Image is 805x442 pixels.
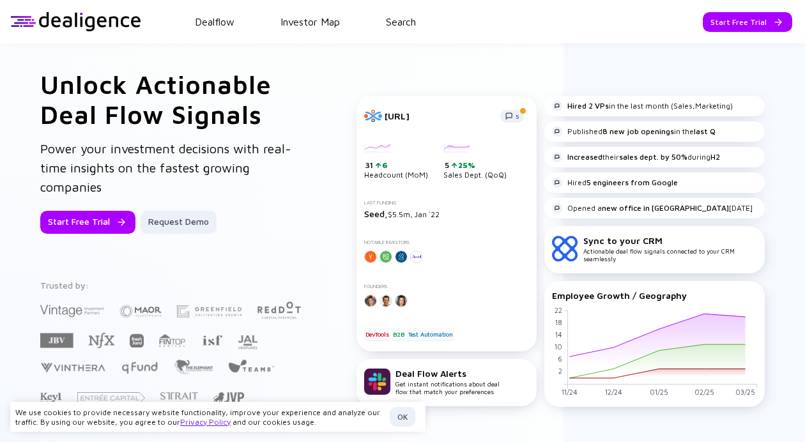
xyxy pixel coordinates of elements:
[407,328,454,340] div: Test Automation
[735,388,755,396] tspan: 03/25
[174,360,213,374] img: The Elephant
[365,160,428,171] div: 31
[238,335,257,349] img: JAL Ventures
[558,367,562,375] tspan: 2
[180,417,231,427] a: Privacy Policy
[583,235,757,263] div: Actionable deal flow signals connected to your CRM seamlessly
[386,16,416,27] a: Search
[555,342,562,351] tspan: 10
[364,143,428,180] div: Headcount (MoM)
[555,305,562,314] tspan: 22
[567,101,609,111] strong: Hired 2 VPs
[257,299,302,320] img: Red Dot Capital Partners
[40,141,291,194] span: Power your investment decisions with real-time insights on the fastest growing companies
[177,305,241,317] img: Greenfield Partners
[605,388,622,396] tspan: 12/24
[619,152,687,162] strong: sales dept. by 50%
[583,235,757,246] div: Sync to your CRM
[40,332,73,349] img: JBV Capital
[602,203,729,213] strong: new office in [GEOGRAPHIC_DATA]
[40,211,135,234] button: Start Free Trial
[364,240,529,245] div: Notable Investors
[650,388,668,396] tspan: 01/25
[40,303,104,318] img: Vintage Investment Partners
[160,392,198,404] img: Strait Capital
[443,143,507,180] div: Sales Dept. (QoQ)
[562,388,578,396] tspan: 11/24
[552,203,753,213] div: Opened a [DATE]
[395,368,500,395] div: Get instant notifications about deal flow that match your preferences
[552,290,757,301] div: Employee Growth / Geography
[40,392,62,404] img: Key1 Capital
[602,126,674,136] strong: 8 new job openings
[567,152,602,162] strong: Increased
[40,362,105,374] img: Vinthera
[141,211,217,234] button: Request Demo
[89,333,114,348] img: NFX
[119,301,162,322] img: Maor Investments
[710,152,720,162] strong: H2
[159,333,186,347] img: FINTOP Capital
[552,178,678,188] div: Hired
[390,407,415,427] button: OK
[555,330,562,338] tspan: 14
[694,126,716,136] strong: last Q
[558,354,562,363] tspan: 6
[385,111,493,121] div: [URL]
[381,160,388,170] div: 6
[457,160,475,170] div: 25%
[40,69,305,129] h1: Unlock Actionable Deal Flow Signals
[392,328,405,340] div: B2B
[552,101,733,111] div: in the last month (Sales,Marketing)
[15,408,385,427] div: We use cookies to provide necessary website functionality, improve your experience and analyze ou...
[228,359,274,372] img: Team8
[395,368,500,379] div: Deal Flow Alerts
[77,392,145,404] img: Entrée Capital
[694,388,714,396] tspan: 02/25
[445,160,507,171] div: 5
[364,208,388,219] span: Seed,
[364,284,529,289] div: Founders
[121,360,158,375] img: Q Fund
[364,200,529,206] div: Last Funding
[195,16,234,27] a: Dealflow
[552,126,716,137] div: Published in the
[586,178,678,187] strong: 5 engineers from Google
[213,392,244,402] img: Jerusalem Venture Partners
[40,280,303,291] div: Trusted by:
[555,317,562,326] tspan: 18
[364,328,390,340] div: DevTools
[364,208,529,219] div: $5.5m, Jan `22
[201,334,222,346] img: Israel Secondary Fund
[280,16,340,27] a: Investor Map
[703,12,792,32] button: Start Free Trial
[552,152,720,162] div: their during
